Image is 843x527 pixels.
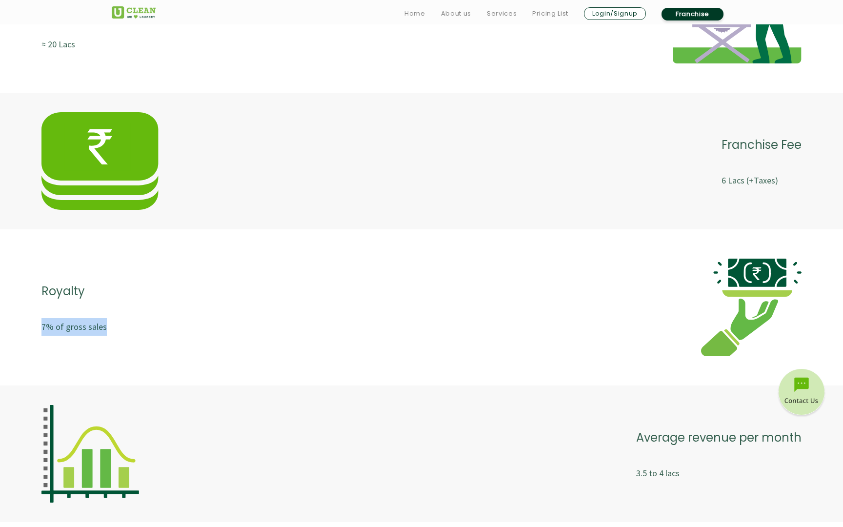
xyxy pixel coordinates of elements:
p: ≈ 20 Lacs [41,36,188,53]
p: Franchise Fee [722,132,802,157]
p: 6 Lacs (+Taxes) [722,172,802,189]
a: About us [441,8,471,20]
img: contact-btn [777,369,826,418]
p: 7% of gross sales [41,318,107,336]
a: Franchise [662,8,723,20]
p: Average revenue per month [636,425,802,450]
img: investment-img [41,112,159,210]
p: Royalty [41,279,107,304]
a: Login/Signup [584,7,646,20]
img: investment-img [41,405,139,503]
img: UClean Laundry and Dry Cleaning [112,6,156,19]
p: 3.5 to 4 lacs [636,465,802,482]
img: investment-img [701,259,802,356]
a: Services [487,8,517,20]
a: Home [404,8,425,20]
a: Pricing List [532,8,568,20]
